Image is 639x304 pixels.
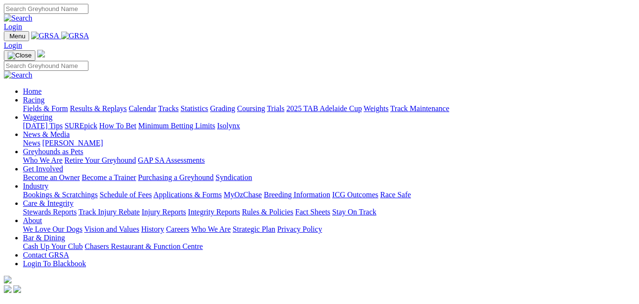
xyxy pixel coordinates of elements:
[23,242,635,251] div: Bar & Dining
[23,130,70,138] a: News & Media
[23,199,74,207] a: Care & Integrity
[242,208,293,216] a: Rules & Policies
[99,122,137,130] a: How To Bet
[23,208,76,216] a: Stewards Reports
[364,104,389,113] a: Weights
[4,285,11,293] img: facebook.svg
[23,234,65,242] a: Bar & Dining
[166,225,189,233] a: Careers
[267,104,284,113] a: Trials
[277,225,322,233] a: Privacy Policy
[23,139,40,147] a: News
[13,285,21,293] img: twitter.svg
[390,104,449,113] a: Track Maintenance
[4,31,29,41] button: Toggle navigation
[138,156,205,164] a: GAP SA Assessments
[8,52,32,59] img: Close
[37,50,45,57] img: logo-grsa-white.png
[4,61,88,71] input: Search
[85,242,203,250] a: Chasers Restaurant & Function Centre
[23,173,635,182] div: Get Involved
[23,87,42,95] a: Home
[4,4,88,14] input: Search
[4,50,35,61] button: Toggle navigation
[61,32,89,40] img: GRSA
[42,139,103,147] a: [PERSON_NAME]
[4,71,32,79] img: Search
[23,156,635,165] div: Greyhounds as Pets
[191,225,231,233] a: Who We Are
[380,191,411,199] a: Race Safe
[4,276,11,283] img: logo-grsa-white.png
[141,225,164,233] a: History
[23,225,82,233] a: We Love Our Dogs
[23,122,63,130] a: [DATE] Tips
[4,14,32,23] img: Search
[23,165,63,173] a: Get Involved
[23,242,83,250] a: Cash Up Your Club
[23,139,635,147] div: News & Media
[158,104,179,113] a: Tracks
[23,251,69,259] a: Contact GRSA
[70,104,127,113] a: Results & Replays
[23,173,80,181] a: Become an Owner
[233,225,275,233] a: Strategic Plan
[23,216,42,225] a: About
[216,173,252,181] a: Syndication
[23,113,53,121] a: Wagering
[224,191,262,199] a: MyOzChase
[23,182,48,190] a: Industry
[23,104,68,113] a: Fields & Form
[138,173,214,181] a: Purchasing a Greyhound
[295,208,330,216] a: Fact Sheets
[23,122,635,130] div: Wagering
[82,173,136,181] a: Become a Trainer
[188,208,240,216] a: Integrity Reports
[332,191,378,199] a: ICG Outcomes
[84,225,139,233] a: Vision and Values
[99,191,152,199] a: Schedule of Fees
[153,191,222,199] a: Applications & Forms
[181,104,208,113] a: Statistics
[237,104,265,113] a: Coursing
[65,156,136,164] a: Retire Your Greyhound
[286,104,362,113] a: 2025 TAB Adelaide Cup
[23,147,83,156] a: Greyhounds as Pets
[23,208,635,216] div: Care & Integrity
[4,41,22,49] a: Login
[141,208,186,216] a: Injury Reports
[23,191,97,199] a: Bookings & Scratchings
[65,122,97,130] a: SUREpick
[210,104,235,113] a: Grading
[264,191,330,199] a: Breeding Information
[23,225,635,234] div: About
[332,208,376,216] a: Stay On Track
[10,33,25,40] span: Menu
[23,156,63,164] a: Who We Are
[129,104,156,113] a: Calendar
[23,96,44,104] a: Racing
[4,23,22,31] a: Login
[23,104,635,113] div: Racing
[23,191,635,199] div: Industry
[217,122,240,130] a: Isolynx
[138,122,215,130] a: Minimum Betting Limits
[78,208,140,216] a: Track Injury Rebate
[31,32,59,40] img: GRSA
[23,259,86,268] a: Login To Blackbook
